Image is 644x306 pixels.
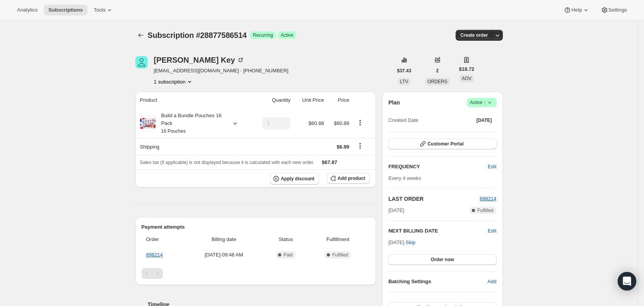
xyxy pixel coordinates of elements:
[322,159,337,165] span: $67.87
[388,254,496,265] button: Order now
[400,79,408,84] span: LTV
[483,161,501,173] button: Edit
[284,252,293,258] span: Paid
[187,251,261,259] span: [DATE] · 09:48 AM
[142,223,370,231] h2: Payment attempts
[154,78,193,85] button: Product actions
[44,5,87,15] button: Subscriptions
[155,112,225,135] div: Build a Bundle Pouches 16 Pack
[140,160,314,165] span: Sales tax (if applicable) is not displayed because it is calculated with each new order.
[48,7,83,13] span: Subscriptions
[253,32,273,38] span: Recurring
[270,173,319,185] button: Apply discount
[135,92,252,109] th: Product
[89,5,118,15] button: Tools
[388,138,496,149] button: Customer Portal
[338,175,365,181] span: Add product
[251,92,293,109] th: Quantity
[483,275,501,288] button: Add
[327,173,370,184] button: Add product
[472,115,497,126] button: [DATE]
[559,5,594,15] button: Help
[265,236,306,243] span: Status
[148,31,247,39] span: Subscription #28877586514
[293,92,326,109] th: Unit Price
[488,227,496,235] button: Edit
[388,278,487,285] h6: Batching Settings
[161,128,186,134] small: 16 Pouches
[332,252,348,258] span: Fulfilled
[309,120,324,126] span: $60.88
[94,7,106,13] span: Tools
[326,92,352,109] th: Price
[488,163,496,171] span: Edit
[388,207,404,214] span: [DATE]
[480,196,496,202] a: 898214
[142,231,185,248] th: Order
[388,99,400,106] h2: Plan
[460,32,488,38] span: Create order
[334,120,349,126] span: $60.88
[388,239,415,245] span: [DATE] ·
[462,76,471,81] span: AOV
[281,32,294,38] span: Active
[406,239,415,246] span: Skip
[487,278,496,285] span: Add
[12,5,42,15] button: Analytics
[142,268,370,279] nav: Pagination
[432,65,444,76] button: 2
[484,99,485,106] span: |
[388,175,421,181] span: Every 4 weeks
[388,195,480,203] h2: LAST ORDER
[154,56,244,64] div: [PERSON_NAME] Key
[477,207,493,214] span: Fulfilled
[354,118,366,127] button: Product actions
[401,236,420,249] button: Skip
[388,116,418,124] span: Created Date
[477,117,492,123] span: [DATE]
[388,163,488,171] h2: FREQUENCY
[470,99,494,106] span: Active
[135,138,252,155] th: Shipping
[311,236,365,243] span: Fulfillment
[397,68,412,74] span: $37.43
[393,65,416,76] button: $37.43
[480,195,496,203] button: 898214
[436,68,439,74] span: 2
[431,256,454,263] span: Order now
[154,67,289,75] span: [EMAIL_ADDRESS][DOMAIN_NAME] · [PHONE_NUMBER]
[135,30,146,41] button: Subscriptions
[187,236,261,243] span: Billing date
[571,7,582,13] span: Help
[427,141,463,147] span: Customer Portal
[608,7,627,13] span: Settings
[281,176,314,182] span: Apply discount
[135,56,148,68] span: Ricky Key
[388,227,488,235] h2: NEXT BILLING DATE
[427,79,447,84] span: ORDERS
[618,272,636,291] div: Open Intercom Messenger
[17,7,38,13] span: Analytics
[354,142,366,150] button: Shipping actions
[337,144,349,150] span: $6.99
[459,65,475,73] span: $18.72
[146,252,163,258] a: 898214
[456,30,492,41] button: Create order
[596,5,632,15] button: Settings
